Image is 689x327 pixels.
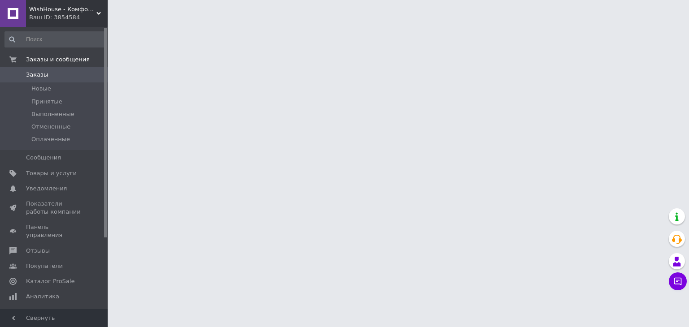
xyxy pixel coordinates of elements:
span: WishHouse - Комфорт для Вашего Дома! [29,5,96,13]
span: Принятые [31,98,62,106]
span: Выполненные [31,110,74,118]
span: Аналитика [26,293,59,301]
span: Каталог ProSale [26,277,74,285]
span: Панель управления [26,223,83,239]
span: Покупатели [26,262,63,270]
span: Заказы [26,71,48,79]
div: Ваш ID: 3854584 [29,13,108,22]
span: Заказы и сообщения [26,56,90,64]
span: Уведомления [26,185,67,193]
span: Отмененные [31,123,70,131]
span: Новые [31,85,51,93]
span: Товары и услуги [26,169,77,177]
button: Чат с покупателем [669,272,687,290]
span: Сообщения [26,154,61,162]
span: Инструменты вебмастера и SEO [26,308,83,324]
input: Поиск [4,31,106,47]
span: Оплаченные [31,135,70,143]
span: Отзывы [26,247,50,255]
span: Показатели работы компании [26,200,83,216]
